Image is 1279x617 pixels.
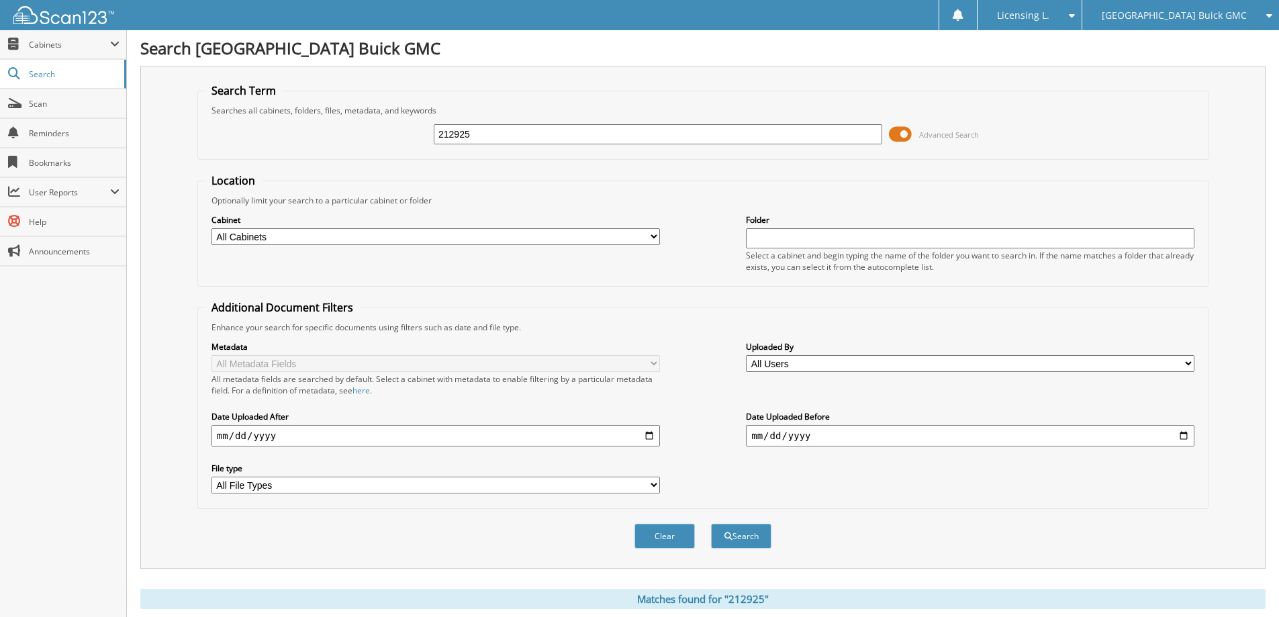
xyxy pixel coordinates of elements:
[29,216,120,228] span: Help
[13,6,114,24] img: scan123-logo-white.svg
[29,128,120,139] span: Reminders
[746,250,1194,273] div: Select a cabinet and begin typing the name of the folder you want to search in. If the name match...
[140,37,1266,59] h1: Search [GEOGRAPHIC_DATA] Buick GMC
[634,524,695,549] button: Clear
[29,246,120,257] span: Announcements
[29,157,120,169] span: Bookmarks
[205,173,262,188] legend: Location
[1102,11,1247,19] span: [GEOGRAPHIC_DATA] Buick GMC
[211,411,660,422] label: Date Uploaded After
[29,39,110,50] span: Cabinets
[211,341,660,352] label: Metadata
[711,524,771,549] button: Search
[205,195,1201,206] div: Optionally limit your search to a particular cabinet or folder
[919,130,979,140] span: Advanced Search
[29,98,120,109] span: Scan
[746,425,1194,446] input: end
[140,589,1266,609] div: Matches found for "212925"
[205,105,1201,116] div: Searches all cabinets, folders, files, metadata, and keywords
[746,341,1194,352] label: Uploaded By
[997,11,1049,19] span: Licensing L.
[211,214,660,226] label: Cabinet
[746,214,1194,226] label: Folder
[211,463,660,474] label: File type
[746,411,1194,422] label: Date Uploaded Before
[205,300,360,315] legend: Additional Document Filters
[211,425,660,446] input: start
[211,373,660,396] div: All metadata fields are searched by default. Select a cabinet with metadata to enable filtering b...
[205,83,283,98] legend: Search Term
[29,68,117,80] span: Search
[29,187,110,198] span: User Reports
[352,385,370,396] a: here
[205,322,1201,333] div: Enhance your search for specific documents using filters such as date and file type.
